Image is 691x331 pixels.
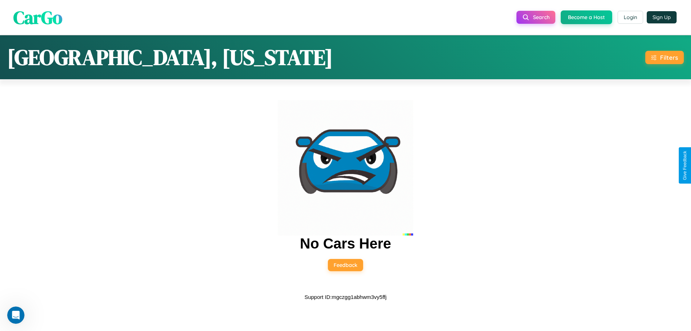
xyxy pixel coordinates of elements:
button: Filters [645,51,684,64]
span: Search [533,14,550,21]
button: Login [618,11,643,24]
button: Become a Host [561,10,612,24]
p: Support ID: mgczgg1abhwm3vy5ffj [304,292,387,302]
img: car [278,100,413,236]
div: Give Feedback [682,151,687,180]
div: Filters [660,54,678,61]
span: CarGo [13,5,62,30]
h2: No Cars Here [300,236,391,252]
button: Search [516,11,555,24]
button: Feedback [328,259,363,271]
iframe: Intercom live chat [7,307,24,324]
button: Sign Up [647,11,677,23]
h1: [GEOGRAPHIC_DATA], [US_STATE] [7,43,333,72]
